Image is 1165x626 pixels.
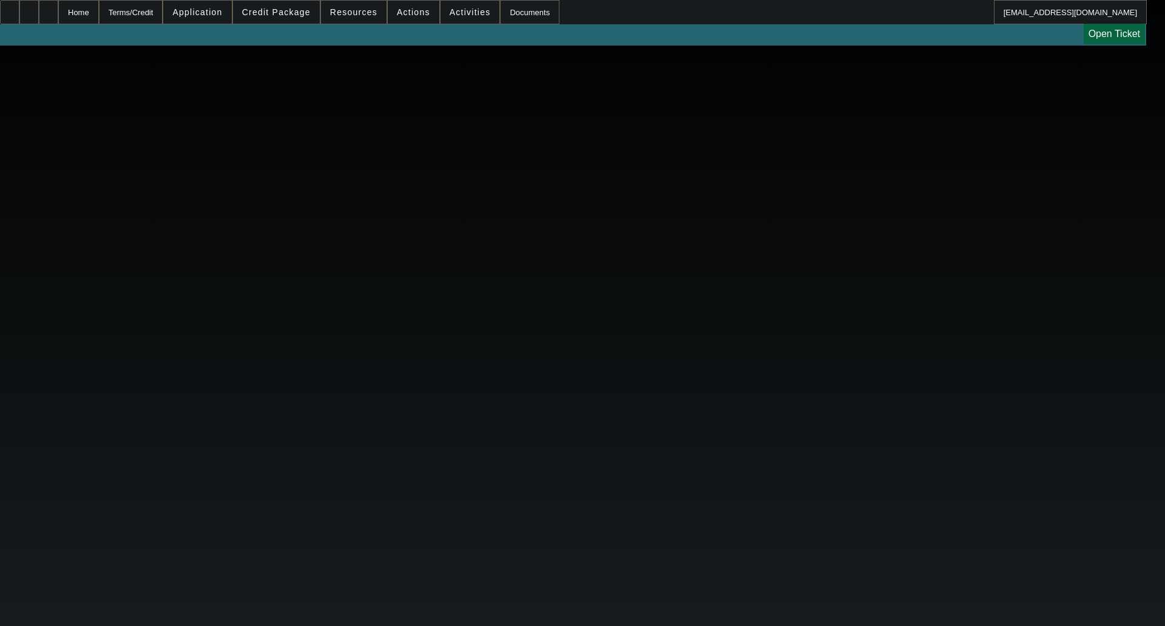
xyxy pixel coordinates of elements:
[163,1,231,24] button: Application
[321,1,387,24] button: Resources
[1084,24,1145,44] a: Open Ticket
[450,7,491,17] span: Activities
[242,7,311,17] span: Credit Package
[172,7,222,17] span: Application
[330,7,377,17] span: Resources
[397,7,430,17] span: Actions
[233,1,320,24] button: Credit Package
[388,1,439,24] button: Actions
[441,1,500,24] button: Activities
